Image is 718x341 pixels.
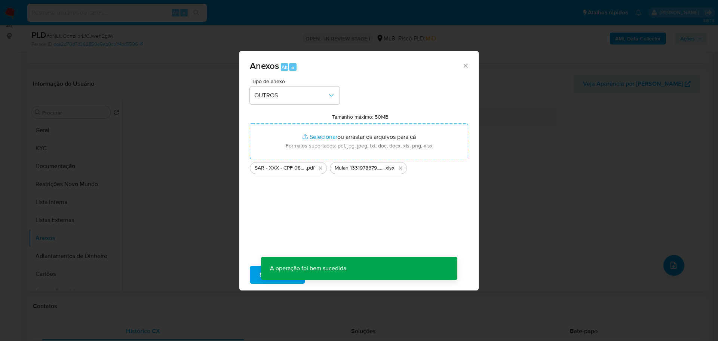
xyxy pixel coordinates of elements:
span: Alt [282,64,288,71]
p: A operação foi bem sucedida [261,257,355,280]
button: Subir arquivo [250,266,305,284]
span: Mulan 1331978679_2025_09_04_16_28_31 [335,164,384,172]
span: Subir arquivo [260,267,295,283]
span: .xlsx [384,164,395,172]
ul: Arquivos selecionados [250,159,468,174]
button: Excluir Mulan 1331978679_2025_09_04_16_28_31.xlsx [396,164,405,173]
button: Fechar [462,62,469,69]
span: .pdf [306,164,314,172]
span: Tipo de anexo [252,79,341,84]
button: Excluir SAR - XXX - CPF 08696058100 - TALISON DOS REIS BISPO.pdf [316,164,325,173]
span: a [291,64,294,71]
span: Anexos [250,59,279,72]
span: OUTROS [254,92,328,99]
label: Tamanho máximo: 50MB [332,113,389,120]
button: OUTROS [250,86,340,104]
span: SAR - XXX - CPF 08696058100 - [PERSON_NAME] DOS [PERSON_NAME] [PERSON_NAME] [255,164,306,172]
span: Cancelar [318,267,342,283]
